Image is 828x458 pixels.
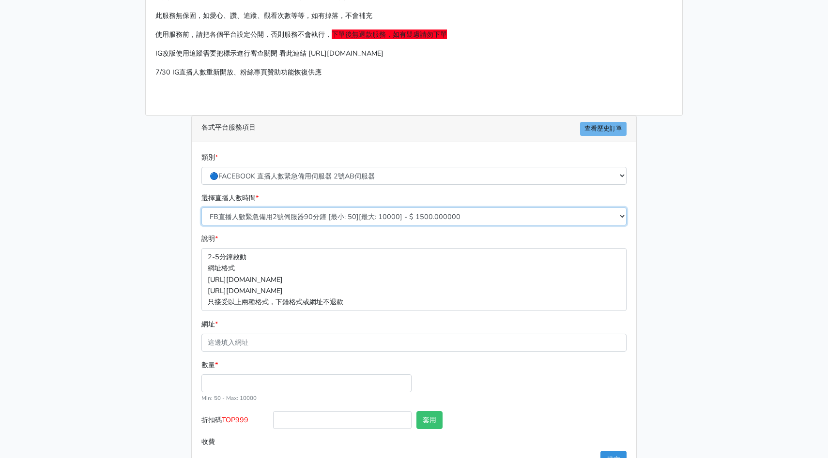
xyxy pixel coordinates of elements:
label: 收費 [199,433,271,451]
label: 選擇直播人數時間 [201,192,259,204]
span: TOP999 [222,415,248,425]
label: 數量 [201,359,218,370]
div: 各式平台服務項目 [192,116,636,142]
span: 下單後無退款服務，如有疑慮請勿下單 [332,30,447,39]
input: 這邊填入網址 [201,334,627,352]
a: 查看歷史訂單 [580,122,627,136]
small: Min: 50 - Max: 10000 [201,394,257,402]
button: 套用 [416,411,443,429]
label: 類別 [201,152,218,163]
label: 網址 [201,319,218,330]
p: 此服務無保固，如愛心、讚、追蹤、觀看次數等等，如有掉落，不會補充 [155,10,673,21]
p: 7/30 IG直播人數重新開放、粉絲專頁贊助功能恢復供應 [155,67,673,78]
p: 2-5分鐘啟動 網址格式 [URL][DOMAIN_NAME] [URL][DOMAIN_NAME] 只接受以上兩種格式，下錯格式或網址不退款 [201,248,627,310]
p: IG改版使用追蹤需要把標示進行審查關閉 看此連結 [URL][DOMAIN_NAME] [155,48,673,59]
p: 使用服務前，請把各個平台設定公開，否則服務不會執行， [155,29,673,40]
label: 折扣碼 [199,411,271,433]
label: 說明 [201,233,218,244]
